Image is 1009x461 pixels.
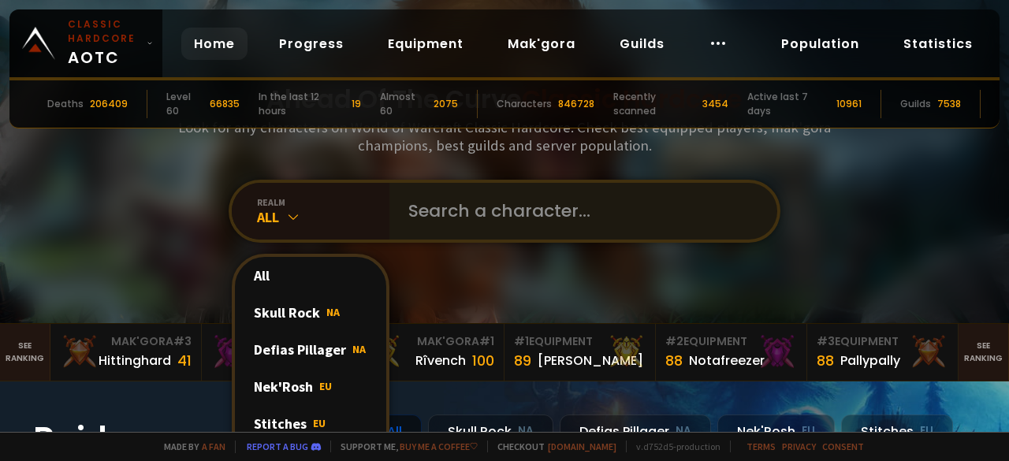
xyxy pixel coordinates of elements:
[399,183,758,240] input: Search a character...
[155,441,225,452] span: Made by
[353,324,504,381] a: Mak'Gora#1Rîvench100
[319,379,332,393] span: EU
[518,423,534,439] small: NA
[607,28,677,60] a: Guilds
[514,350,531,371] div: 89
[497,97,552,111] div: Characters
[841,415,953,448] div: Stitches
[613,90,697,118] div: Recently scanned
[817,350,834,371] div: 88
[352,342,366,356] span: NA
[181,28,248,60] a: Home
[68,17,140,46] small: Classic Hardcore
[257,208,389,226] div: All
[235,368,386,405] div: Nek'Rosh
[202,441,225,452] a: a fan
[920,423,933,439] small: EU
[676,423,691,439] small: NA
[352,97,361,111] div: 19
[172,118,837,154] h3: Look for any characters on World of Warcraft Classic Hardcore. Check best equipped players, mak'g...
[173,333,192,349] span: # 3
[817,333,948,350] div: Equipment
[836,97,862,111] div: 10961
[558,97,594,111] div: 846728
[68,17,140,69] span: AOTC
[959,324,1009,381] a: Seeranking
[90,97,128,111] div: 206409
[400,441,478,452] a: Buy me a coffee
[313,416,326,430] span: EU
[514,333,646,350] div: Equipment
[514,333,529,349] span: # 1
[235,257,386,294] div: All
[257,196,389,208] div: realm
[817,333,835,349] span: # 3
[428,415,553,448] div: Skull Rock
[434,97,458,111] div: 2075
[689,351,765,370] div: Notafreezer
[479,333,494,349] span: # 1
[560,415,711,448] div: Defias Pillager
[60,333,192,350] div: Mak'Gora
[782,441,816,452] a: Privacy
[472,350,494,371] div: 100
[840,351,900,370] div: Pallypally
[717,415,835,448] div: Nek'Rosh
[47,97,84,111] div: Deaths
[702,97,728,111] div: 3454
[495,28,588,60] a: Mak'gora
[266,28,356,60] a: Progress
[50,324,202,381] a: Mak'Gora#3Hittinghard41
[380,90,427,118] div: Almost 60
[747,441,776,452] a: Terms
[166,90,203,118] div: Level 60
[487,441,616,452] span: Checkout
[177,350,192,371] div: 41
[548,441,616,452] a: [DOMAIN_NAME]
[211,333,343,350] div: Mak'Gora
[891,28,985,60] a: Statistics
[747,90,830,118] div: Active last 7 days
[9,9,162,77] a: Classic HardcoreAOTC
[802,423,815,439] small: EU
[807,324,959,381] a: #3Equipment88Pallypally
[665,333,683,349] span: # 2
[210,97,240,111] div: 66835
[769,28,872,60] a: Population
[415,351,466,370] div: Rîvench
[538,351,643,370] div: [PERSON_NAME]
[504,324,656,381] a: #1Equipment89[PERSON_NAME]
[665,350,683,371] div: 88
[235,331,386,368] div: Defias Pillager
[235,405,386,442] div: Stitches
[367,415,422,448] div: All
[259,90,345,118] div: In the last 12 hours
[937,97,961,111] div: 7538
[665,333,797,350] div: Equipment
[202,324,353,381] a: Mak'Gora#2Rivench100
[375,28,476,60] a: Equipment
[626,441,720,452] span: v. d752d5 - production
[235,294,386,331] div: Skull Rock
[326,305,340,319] span: NA
[822,441,864,452] a: Consent
[363,333,494,350] div: Mak'Gora
[330,441,478,452] span: Support me,
[900,97,931,111] div: Guilds
[656,324,807,381] a: #2Equipment88Notafreezer
[99,351,171,370] div: Hittinghard
[247,441,308,452] a: Report a bug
